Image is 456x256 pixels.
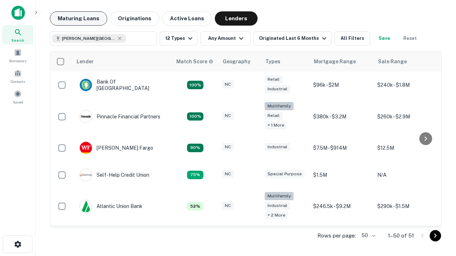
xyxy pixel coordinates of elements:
[378,57,407,66] div: Sale Range
[222,80,234,89] div: NC
[259,34,328,43] div: Originated Last 6 Months
[187,202,203,210] div: Matching Properties: 7, hasApolloMatch: undefined
[420,199,456,233] iframe: Chat Widget
[388,231,414,240] p: 1–50 of 51
[13,99,23,105] span: Saved
[187,81,203,89] div: Matching Properties: 14, hasApolloMatch: undefined
[2,25,33,44] a: Search
[62,35,115,42] span: [PERSON_NAME][GEOGRAPHIC_DATA], [GEOGRAPHIC_DATA]
[222,170,234,178] div: NC
[253,31,332,46] button: Originated Last 6 Months
[11,79,25,84] span: Contacts
[261,52,310,71] th: Types
[374,188,438,224] td: $290k - $1.5M
[374,71,438,98] td: $240k - $1.8M
[335,31,370,46] button: All Filters
[222,112,234,120] div: NC
[265,75,283,84] div: Retail
[265,170,305,178] div: Special Purpose
[317,231,356,240] p: Rows per page:
[374,52,438,71] th: Sale Range
[265,102,294,110] div: Multifamily
[265,121,287,129] div: + 1 more
[374,134,438,161] td: $12.5M
[80,111,92,123] img: picture
[172,52,218,71] th: Capitalize uses an advanced AI algorithm to match your search with the best lender. The match sco...
[265,112,283,120] div: Retail
[110,11,159,26] button: Originations
[50,11,107,26] button: Maturing Loans
[187,112,203,121] div: Matching Properties: 24, hasApolloMatch: undefined
[79,110,160,123] div: Pinnacle Financial Partners
[176,58,213,65] div: Capitalize uses an advanced AI algorithm to match your search with the best lender. The match sco...
[2,46,33,65] a: Borrowers
[265,143,290,151] div: Industrial
[80,79,92,91] img: picture
[374,98,438,134] td: $260k - $2.9M
[80,142,92,154] img: picture
[222,143,234,151] div: NC
[11,37,24,43] span: Search
[373,31,396,46] button: Save your search to get updates of matches that match your search criteria.
[265,85,290,93] div: Industrial
[80,200,92,212] img: picture
[222,202,234,210] div: NC
[265,211,288,219] div: + 2 more
[265,57,280,66] div: Types
[310,98,374,134] td: $380k - $3.2M
[218,52,261,71] th: Geography
[430,230,441,241] button: Go to next page
[9,58,26,64] span: Borrowers
[314,57,356,66] div: Mortgage Range
[265,202,290,210] div: Industrial
[201,31,250,46] button: Any Amount
[310,188,374,224] td: $246.5k - $9.2M
[310,71,374,98] td: $96k - $2M
[223,57,250,66] div: Geography
[80,169,92,181] img: picture
[399,31,421,46] button: Reset
[2,87,33,106] a: Saved
[359,230,377,241] div: 50
[187,171,203,179] div: Matching Properties: 10, hasApolloMatch: undefined
[215,11,258,26] button: Lenders
[310,134,374,161] td: $7.5M - $914M
[374,161,438,188] td: N/A
[176,58,212,65] h6: Match Score
[77,57,94,66] div: Lender
[162,11,212,26] button: Active Loans
[187,144,203,152] div: Matching Properties: 12, hasApolloMatch: undefined
[160,31,198,46] button: 12 Types
[79,79,165,91] div: Bank Of [GEOGRAPHIC_DATA]
[72,52,172,71] th: Lender
[2,66,33,86] a: Contacts
[79,200,142,213] div: Atlantic Union Bank
[265,192,294,200] div: Multifamily
[310,161,374,188] td: $1.5M
[79,169,149,181] div: Self-help Credit Union
[310,52,374,71] th: Mortgage Range
[11,6,25,20] img: capitalize-icon.png
[79,142,153,154] div: [PERSON_NAME] Fargo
